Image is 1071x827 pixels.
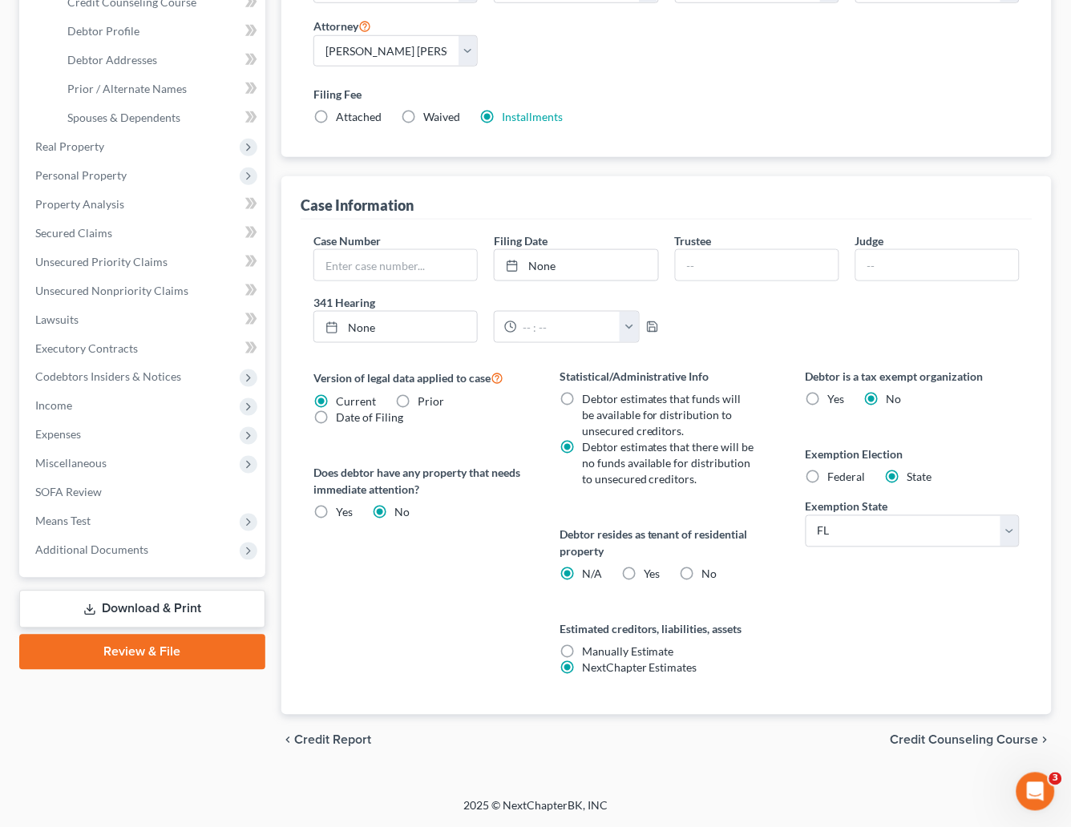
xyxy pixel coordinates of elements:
[35,543,148,557] span: Additional Documents
[35,457,107,470] span: Miscellaneous
[35,486,102,499] span: SOFA Review
[1049,773,1062,785] span: 3
[301,196,414,215] div: Case Information
[856,250,1019,280] input: --
[35,399,72,413] span: Income
[22,305,265,334] a: Lawsuits
[887,393,902,406] span: No
[281,734,294,747] i: chevron_left
[19,591,265,628] a: Download & Print
[418,395,444,409] span: Prior
[560,526,774,560] label: Debtor resides as tenant of residential property
[582,441,754,486] span: Debtor estimates that there will be no funds available for distribution to unsecured creditors.
[67,111,180,124] span: Spouses & Dependents
[35,197,124,211] span: Property Analysis
[855,232,884,249] label: Judge
[313,369,527,388] label: Version of legal data applied to case
[423,110,460,123] span: Waived
[22,248,265,276] a: Unsecured Priority Claims
[313,16,371,35] label: Attorney
[79,798,992,827] div: 2025 © NextChapterBK, INC
[1016,773,1055,811] iframe: Intercom live chat
[336,395,376,409] span: Current
[314,312,477,342] a: None
[22,334,265,363] a: Executory Contracts
[35,139,104,153] span: Real Property
[305,294,667,311] label: 341 Hearing
[336,506,353,519] span: Yes
[67,82,187,95] span: Prior / Alternate Names
[702,567,717,581] span: No
[35,168,127,182] span: Personal Property
[22,478,265,507] a: SOFA Review
[294,734,371,747] span: Credit Report
[19,635,265,670] a: Review & File
[517,312,620,342] input: -- : --
[313,465,527,498] label: Does debtor have any property that needs immediate attention?
[22,276,265,305] a: Unsecured Nonpriority Claims
[67,24,139,38] span: Debtor Profile
[891,734,1039,747] span: Credit Counseling Course
[67,53,157,67] span: Debtor Addresses
[35,514,91,528] span: Means Test
[495,250,657,280] a: None
[35,341,138,355] span: Executory Contracts
[394,506,410,519] span: No
[806,446,1020,463] label: Exemption Election
[313,86,1020,103] label: Filing Fee
[35,226,112,240] span: Secured Claims
[35,313,79,326] span: Lawsuits
[55,17,265,46] a: Debtor Profile
[582,393,742,438] span: Debtor estimates that funds will be available for distribution to unsecured creditors.
[891,734,1052,747] button: Credit Counseling Course chevron_right
[828,470,866,484] span: Federal
[806,369,1020,385] label: Debtor is a tax exempt organization
[22,219,265,248] a: Secured Claims
[582,645,674,659] span: Manually Estimate
[22,190,265,219] a: Property Analysis
[35,428,81,442] span: Expenses
[676,250,839,280] input: --
[313,232,381,249] label: Case Number
[806,498,888,515] label: Exemption State
[35,284,188,297] span: Unsecured Nonpriority Claims
[35,370,181,384] span: Codebtors Insiders & Notices
[494,232,548,249] label: Filing Date
[828,393,845,406] span: Yes
[644,567,661,581] span: Yes
[55,75,265,103] a: Prior / Alternate Names
[582,567,602,581] span: N/A
[907,470,932,484] span: State
[55,103,265,132] a: Spouses & Dependents
[55,46,265,75] a: Debtor Addresses
[336,411,403,425] span: Date of Filing
[502,110,563,123] a: Installments
[336,110,382,123] span: Attached
[675,232,712,249] label: Trustee
[35,255,168,268] span: Unsecured Priority Claims
[560,621,774,638] label: Estimated creditors, liabilities, assets
[281,734,371,747] button: chevron_left Credit Report
[1039,734,1052,747] i: chevron_right
[582,661,697,675] span: NextChapter Estimates
[314,250,477,280] input: Enter case number...
[560,369,774,385] label: Statistical/Administrative Info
